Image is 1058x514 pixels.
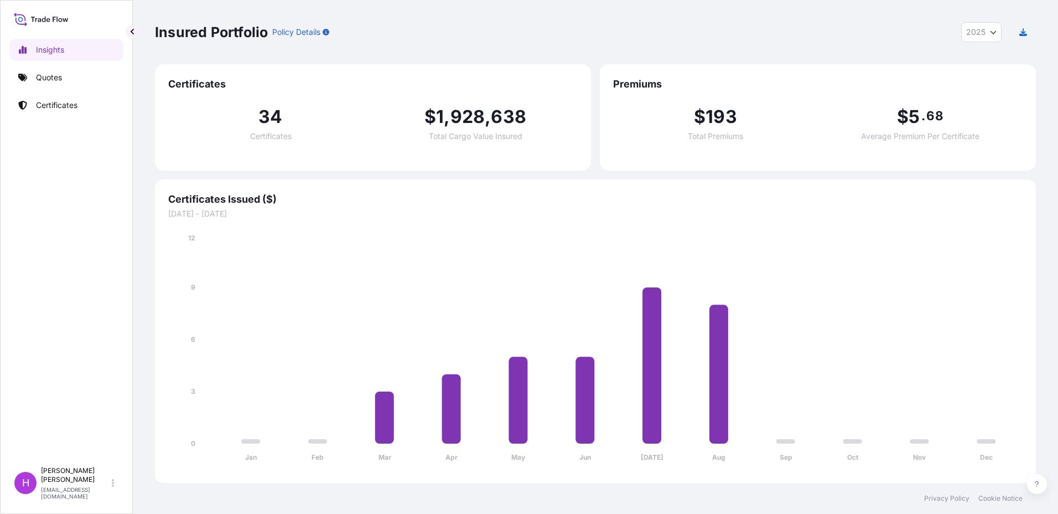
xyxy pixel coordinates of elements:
span: . [921,111,925,120]
tspan: Sep [780,453,792,461]
span: H [22,477,29,489]
a: Insights [9,39,123,61]
span: 928 [450,108,485,126]
span: 68 [926,111,943,120]
tspan: Oct [847,453,859,461]
p: [PERSON_NAME] [PERSON_NAME] [41,466,110,484]
tspan: May [511,453,526,461]
span: , [485,108,491,126]
p: Insights [36,44,64,55]
tspan: Dec [980,453,993,461]
tspan: 9 [191,283,195,291]
tspan: 6 [191,335,195,343]
span: Premiums [613,78,1023,91]
tspan: [DATE] [641,453,663,461]
p: Certificates [36,100,77,111]
a: Cookie Notice [978,494,1023,503]
span: [DATE] - [DATE] [168,208,1023,219]
span: 2025 [966,27,986,38]
span: Total Cargo Value Insured [429,132,522,140]
span: , [444,108,450,126]
tspan: Feb [312,453,324,461]
p: Insured Portfolio [155,23,268,41]
span: $ [424,108,436,126]
span: Certificates Issued ($) [168,193,1023,206]
a: Certificates [9,94,123,116]
p: Policy Details [272,27,320,38]
tspan: Jan [245,453,257,461]
span: Average Premium Per Certificate [861,132,979,140]
span: 1 [436,108,444,126]
tspan: Mar [378,453,391,461]
span: 5 [909,108,920,126]
p: Quotes [36,72,62,83]
tspan: 0 [191,439,195,448]
tspan: Nov [913,453,926,461]
span: Certificates [168,78,578,91]
tspan: Apr [445,453,458,461]
span: 34 [258,108,282,126]
p: [EMAIL_ADDRESS][DOMAIN_NAME] [41,486,110,500]
span: Total Premiums [688,132,743,140]
a: Privacy Policy [924,494,969,503]
span: Certificates [250,132,292,140]
span: 638 [491,108,526,126]
tspan: Jun [579,453,591,461]
span: $ [694,108,706,126]
tspan: 12 [188,234,195,242]
tspan: 3 [191,387,195,395]
span: 193 [706,108,737,126]
button: Year Selector [961,22,1002,42]
tspan: Aug [712,453,725,461]
a: Quotes [9,66,123,89]
span: $ [897,108,909,126]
